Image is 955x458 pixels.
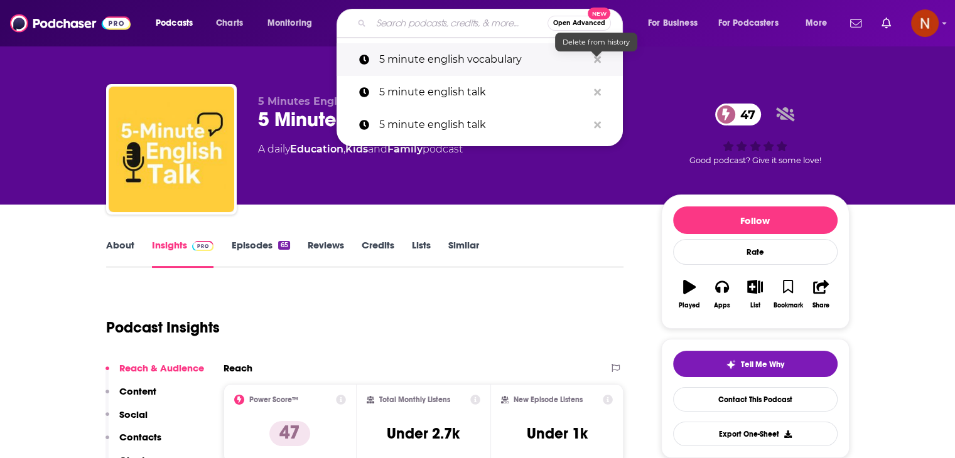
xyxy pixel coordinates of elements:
a: 47 [715,104,762,125]
h2: Total Monthly Listens [379,395,450,404]
div: Delete from history [555,33,637,51]
img: Podchaser - Follow, Share and Rate Podcasts [10,11,131,35]
h2: New Episode Listens [514,395,583,404]
button: open menu [147,13,209,33]
img: tell me why sparkle [726,359,736,370]
button: open menu [259,13,328,33]
span: Open Advanced [553,20,605,26]
button: Bookmark [772,272,804,317]
div: List [750,302,760,309]
span: New [588,8,610,19]
span: Logged in as AdelNBM [911,9,939,37]
h1: Podcast Insights [106,318,220,337]
button: Content [105,385,156,408]
a: Charts [208,13,251,33]
p: Social [119,408,148,420]
p: 5 minute english talk [379,109,588,141]
div: Search podcasts, credits, & more... [348,9,635,38]
div: A daily podcast [258,142,463,157]
a: Show notifications dropdown [845,13,866,34]
span: Tell Me Why [741,359,784,370]
span: and [368,143,387,155]
span: Monitoring [267,14,312,32]
a: 5 minute english vocabulary [337,43,623,76]
p: 5 minute english vocabulary [379,43,588,76]
div: 47Good podcast? Give it some love! [661,95,850,173]
button: Export One-Sheet [673,422,838,446]
input: Search podcasts, credits, & more... [371,13,548,33]
span: , [343,143,345,155]
img: Podchaser Pro [192,241,214,251]
a: Show notifications dropdown [877,13,896,34]
a: Similar [448,239,479,268]
button: open menu [639,13,713,33]
img: User Profile [911,9,939,37]
span: Podcasts [156,14,193,32]
span: For Business [648,14,698,32]
button: Reach & Audience [105,362,204,385]
h3: Under 1k [527,424,588,443]
a: Contact This Podcast [673,387,838,412]
a: Credits [362,239,394,268]
button: Open AdvancedNew [548,16,611,31]
a: 5 minute english talk [337,76,623,109]
span: For Podcasters [718,14,779,32]
a: Episodes65 [231,239,289,268]
div: Bookmark [773,302,802,309]
a: Lists [412,239,431,268]
button: Show profile menu [911,9,939,37]
div: 65 [278,241,289,250]
button: open menu [710,13,797,33]
button: open menu [797,13,843,33]
img: 5 Minute English Talk [109,87,234,212]
button: Contacts [105,431,161,454]
p: Content [119,385,156,397]
div: Share [812,302,829,309]
span: More [806,14,827,32]
a: Family [387,143,423,155]
span: Good podcast? Give it some love! [689,156,821,165]
button: Follow [673,206,838,234]
h2: Reach [224,362,252,374]
a: About [106,239,134,268]
span: 47 [728,104,762,125]
p: Contacts [119,431,161,443]
button: Apps [706,272,738,317]
button: tell me why sparkleTell Me Why [673,351,838,377]
a: InsightsPodchaser Pro [152,239,214,268]
span: 5 Minutes English Talk [258,95,379,107]
a: 5 minute english talk [337,109,623,141]
button: Share [804,272,837,317]
span: Charts [216,14,243,32]
button: Played [673,272,706,317]
p: 47 [269,421,310,446]
p: Reach & Audience [119,362,204,374]
p: 5 minute english talk [379,76,588,109]
div: Apps [714,302,730,309]
h2: Power Score™ [249,395,298,404]
div: Rate [673,239,838,265]
a: Reviews [308,239,344,268]
div: Played [679,302,700,309]
button: List [738,272,771,317]
a: Education [290,143,343,155]
h3: Under 2.7k [387,424,460,443]
a: Kids [345,143,368,155]
button: Social [105,408,148,432]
